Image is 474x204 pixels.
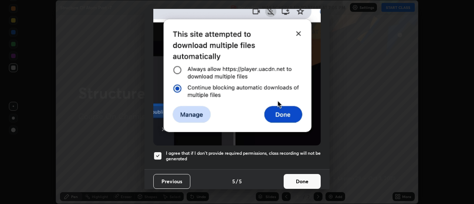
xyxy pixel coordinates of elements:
h5: I agree that if I don't provide required permissions, class recording will not be generated [166,150,321,162]
button: Previous [153,174,190,189]
h4: 5 [239,177,242,185]
button: Done [284,174,321,189]
h4: / [236,177,238,185]
h4: 5 [232,177,235,185]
